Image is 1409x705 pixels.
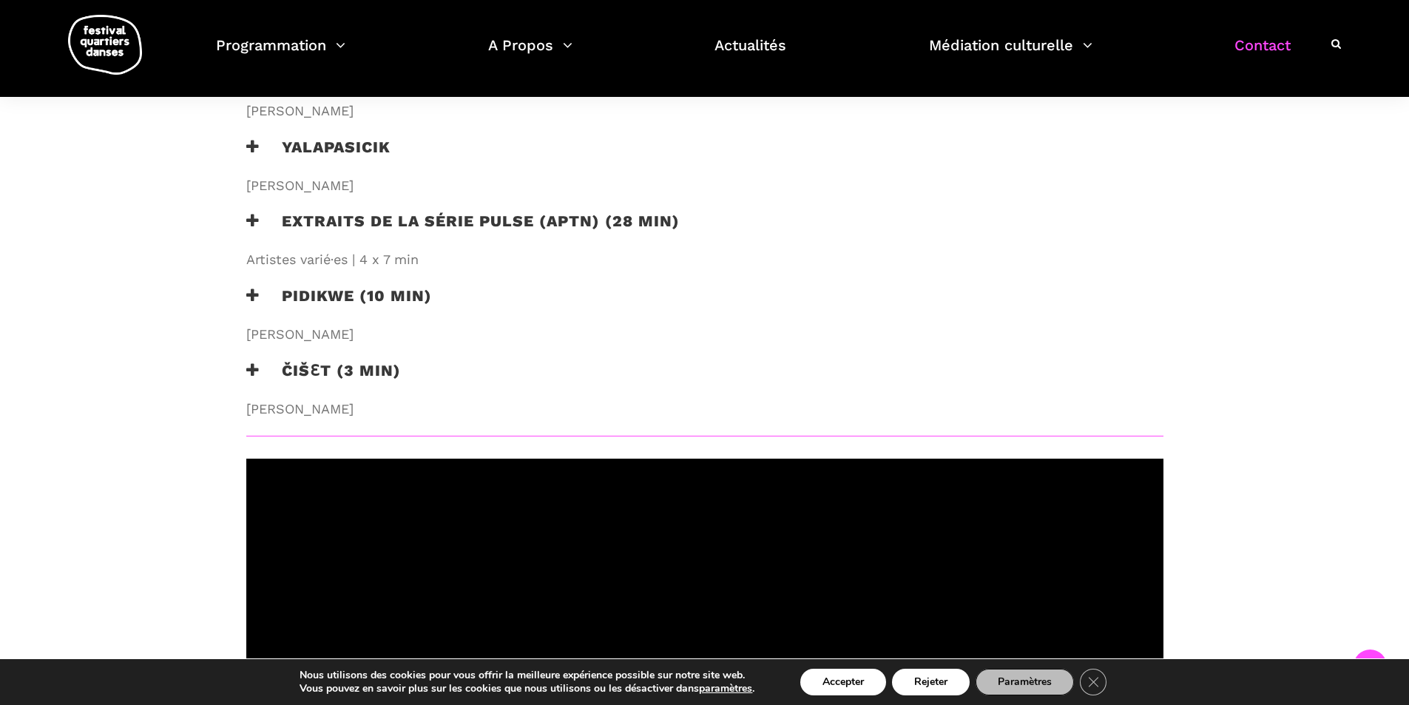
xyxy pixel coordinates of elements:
span: [PERSON_NAME] [246,175,829,197]
h3: Extraits de la série PULSE (APTN) (28 min) [246,212,680,249]
button: Close GDPR Cookie Banner [1080,669,1106,695]
button: Paramètres [976,669,1074,695]
span: [PERSON_NAME] [246,324,829,345]
button: Accepter [800,669,886,695]
button: Rejeter [892,669,970,695]
img: logo-fqd-med [68,15,142,75]
a: A Propos [488,33,572,76]
span: [PERSON_NAME] [246,399,829,420]
a: Actualités [714,33,786,76]
a: Médiation culturelle [929,33,1092,76]
h3: Pidikwe (10 min) [246,286,432,323]
h3: Yalapasicik [246,138,391,175]
span: Artistes varié·es | 4 x 7 min [246,249,829,271]
a: Contact [1234,33,1291,76]
span: [PERSON_NAME] [246,101,829,122]
h3: ČIŠƐT (3 min) [246,361,401,398]
a: Programmation [216,33,345,76]
p: Vous pouvez en savoir plus sur les cookies que nous utilisons ou les désactiver dans . [300,682,754,695]
button: paramètres [699,682,752,695]
p: Nous utilisons des cookies pour vous offrir la meilleure expérience possible sur notre site web. [300,669,754,682]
